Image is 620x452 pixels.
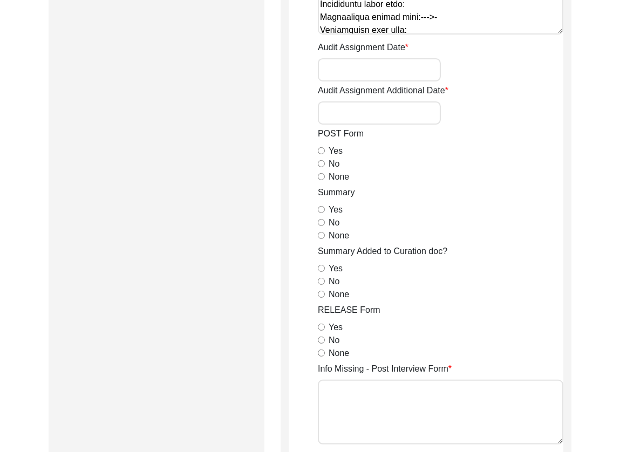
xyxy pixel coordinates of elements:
[329,145,343,157] label: Yes
[329,216,339,229] label: No
[318,245,447,258] label: Summary Added to Curation doc?
[329,334,339,347] label: No
[329,157,339,170] label: No
[329,275,339,288] label: No
[329,229,349,242] label: None
[318,84,448,97] label: Audit Assignment Additional Date
[329,203,343,216] label: Yes
[329,170,349,183] label: None
[329,288,349,301] label: None
[318,127,364,140] label: POST Form
[329,262,343,275] label: Yes
[318,304,380,317] label: RELEASE Form
[318,362,452,375] label: Info Missing - Post Interview Form
[318,41,408,54] label: Audit Assignment Date
[329,321,343,334] label: Yes
[329,347,349,360] label: None
[318,186,355,199] label: Summary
